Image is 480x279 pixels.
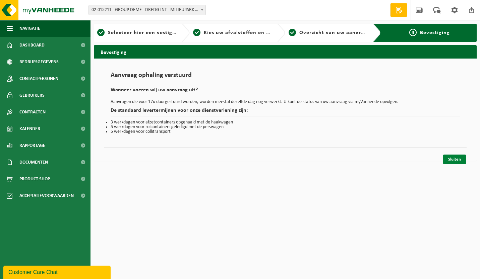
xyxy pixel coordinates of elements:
span: Rapportage [19,137,45,154]
span: 02-015211 - GROUP DEME - DREDG INT - MILIEUPARK - ZWIJNDRECHT [89,5,205,15]
a: 3Overzicht van uw aanvraag [289,29,368,37]
span: Dashboard [19,37,45,54]
span: 1 [97,29,105,36]
span: 4 [409,29,417,36]
span: Navigatie [19,20,40,37]
span: Kies uw afvalstoffen en recipiënten [204,30,296,35]
h1: Aanvraag ophaling verstuurd [111,72,460,82]
li: 5 werkdagen voor rolcontainers geledigd met de perswagen [111,125,460,129]
p: Aanvragen die voor 17u doorgestuurd worden, worden meestal dezelfde dag nog verwerkt. U kunt de s... [111,100,460,104]
a: 2Kies uw afvalstoffen en recipiënten [193,29,272,37]
span: Contactpersonen [19,70,58,87]
span: Kalender [19,120,40,137]
span: Bevestiging [420,30,450,35]
span: Overzicht van uw aanvraag [299,30,370,35]
h2: Bevestiging [94,45,477,58]
span: 2 [193,29,200,36]
span: Contracten [19,104,46,120]
span: Gebruikers [19,87,45,104]
span: Documenten [19,154,48,171]
a: Sluiten [443,155,466,164]
h2: De standaard levertermijnen voor onze dienstverlening zijn: [111,108,460,117]
span: Bedrijfsgegevens [19,54,59,70]
span: Product Shop [19,171,50,187]
li: 3 werkdagen voor afzetcontainers opgehaald met de haakwagen [111,120,460,125]
span: 02-015211 - GROUP DEME - DREDG INT - MILIEUPARK - ZWIJNDRECHT [88,5,206,15]
span: Acceptatievoorwaarden [19,187,74,204]
li: 5 werkdagen voor collitransport [111,129,460,134]
h2: Wanneer voeren wij uw aanvraag uit? [111,87,460,96]
span: Selecteer hier een vestiging [108,30,180,35]
a: 1Selecteer hier een vestiging [97,29,176,37]
iframe: chat widget [3,264,112,279]
span: 3 [289,29,296,36]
